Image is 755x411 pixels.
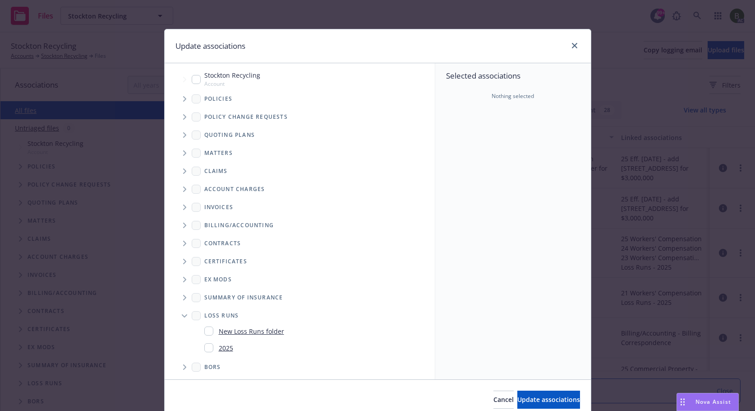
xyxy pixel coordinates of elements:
span: Account [204,80,260,88]
button: Nova Assist [677,393,739,411]
h1: Update associations [175,40,245,52]
span: Summary of insurance [204,295,283,300]
span: Certificates [204,259,247,264]
span: Nova Assist [695,398,731,406]
span: Account charges [204,187,265,192]
div: Folder Tree Example [165,216,435,376]
div: Tree Example [165,69,435,216]
span: Policies [204,96,233,102]
span: Invoices [204,205,234,210]
span: Ex Mods [204,277,232,282]
span: Stockton Recycling [204,70,260,80]
button: Cancel [493,391,514,409]
span: Billing/Accounting [204,223,274,228]
span: Selected associations [446,70,580,81]
a: close [569,40,580,51]
a: New Loss Runs folder [219,327,284,336]
span: Claims [204,168,228,174]
div: Drag to move [677,393,688,411]
button: Update associations [517,391,580,409]
span: Cancel [493,395,514,404]
span: Update associations [517,395,580,404]
span: Nothing selected [492,92,534,100]
span: Contracts [204,241,241,246]
span: BORs [204,364,221,370]
span: Loss Runs [204,313,239,318]
span: Quoting plans [204,132,255,138]
span: Matters [204,150,233,156]
span: Policy change requests [204,114,288,120]
a: 2025 [219,343,233,353]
